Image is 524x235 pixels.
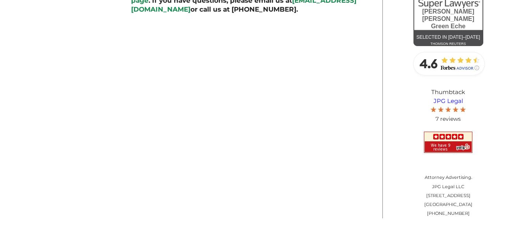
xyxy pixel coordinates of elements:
[413,39,483,48] div: thomson reuters
[438,106,444,112] img: Screen-Shot-2017-10-03-at-11.31.22-PM.jpg
[453,106,458,112] img: Screen-Shot-2017-10-03-at-11.31.22-PM.jpg
[431,106,436,112] img: Screen-Shot-2017-10-03-at-11.31.22-PM.jpg
[413,8,483,30] div: [PERSON_NAME] [PERSON_NAME] Green Eche
[460,106,466,112] img: Screen-Shot-2017-10-03-at-11.31.22-PM.jpg
[410,48,487,79] img: Forbes-Advisor-Rating-JPG-Legal.jpg
[436,115,461,122] span: 7 reviews
[445,106,451,112] img: Screen-Shot-2017-10-03-at-11.31.22-PM.jpg
[424,132,472,153] img: JPG Legal
[399,96,497,105] a: JPG Legal
[413,33,483,42] div: Selected in [DATE]–[DATE]
[393,173,503,218] p: Attorney Advertising. JPG Legal LLC [STREET_ADDRESS] [GEOGRAPHIC_DATA] [PHONE_NUMBER]
[393,82,503,130] div: Thumbtack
